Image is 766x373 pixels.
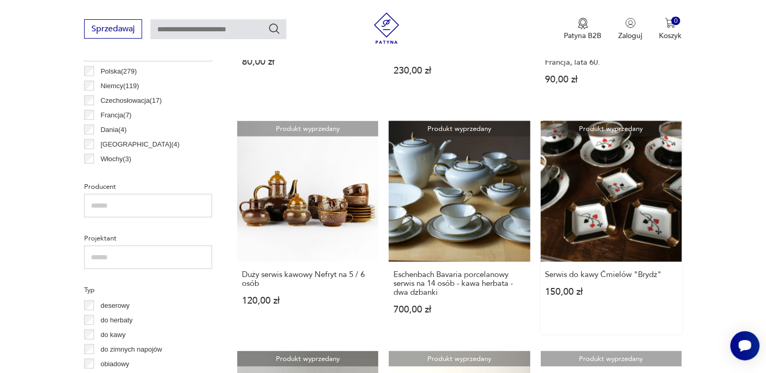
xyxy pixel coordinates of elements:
p: do kawy [101,329,126,341]
p: 230,00 zł [393,66,525,75]
p: 80,00 zł [242,57,374,66]
button: Szukaj [268,22,281,35]
a: Produkt wyprzedanySerwis do kawy Ćmielów "Brydż"Serwis do kawy Ćmielów "Brydż"150,00 zł [541,121,682,334]
h3: Duży serwis kawowy Nefryt na 5 / 6 osób [242,270,374,288]
a: Produkt wyprzedanyEschenbach Bavaria porcelanowy serwis na 14 osób - kawa herbata - dwa dzbankiEs... [389,121,530,334]
img: Patyna - sklep z meblami i dekoracjami vintage [371,13,402,44]
p: 150,00 zł [546,287,677,296]
button: Patyna B2B [564,18,602,41]
p: Zaloguj [619,31,643,41]
p: Patyna B2B [564,31,602,41]
iframe: Smartsupp widget button [730,331,760,360]
img: Ikona koszyka [665,18,676,28]
p: obiadowy [101,358,130,370]
p: Francja ( 7 ) [101,110,132,121]
p: Polska ( 279 ) [101,66,137,77]
p: deserowy [101,300,130,311]
img: Ikonka użytkownika [625,18,636,28]
button: Zaloguj [619,18,643,41]
p: 700,00 zł [393,305,525,314]
h3: Eschenbach Bavaria porcelanowy serwis na 14 osób - kawa herbata - dwa dzbanki [393,270,525,297]
button: Sprzedawaj [84,19,142,39]
p: 120,00 zł [242,296,374,305]
p: Niemcy ( 119 ) [101,80,140,92]
button: 0Koszyk [659,18,682,41]
img: Ikona medalu [578,18,588,29]
p: Bułgaria ( 2 ) [101,168,134,179]
p: 90,00 zł [546,75,677,84]
p: Włochy ( 3 ) [101,153,132,165]
a: Ikona medaluPatyna B2B [564,18,602,41]
div: 0 [671,17,680,26]
p: Projektant [84,233,212,244]
p: Typ [84,284,212,296]
p: Producent [84,181,212,192]
p: [GEOGRAPHIC_DATA] ( 4 ) [101,139,180,150]
h3: CZYSZCZENIE MAGAZYNÓW -40%! Zielony zestaw do napojów zimnych, Francja, lata 60. [546,40,677,67]
p: Dania ( 4 ) [101,124,127,136]
p: Koszyk [659,31,682,41]
p: do zimnych napojów [101,344,163,355]
p: do herbaty [101,315,133,326]
h3: Serwis do kawy Ćmielów "Brydż" [546,270,677,279]
a: Sprzedawaj [84,26,142,33]
p: Czechosłowacja ( 17 ) [101,95,162,106]
a: Produkt wyprzedanyDuży serwis kawowy Nefryt na 5 / 6 osóbDuży serwis kawowy Nefryt na 5 / 6 osób1... [237,121,378,334]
